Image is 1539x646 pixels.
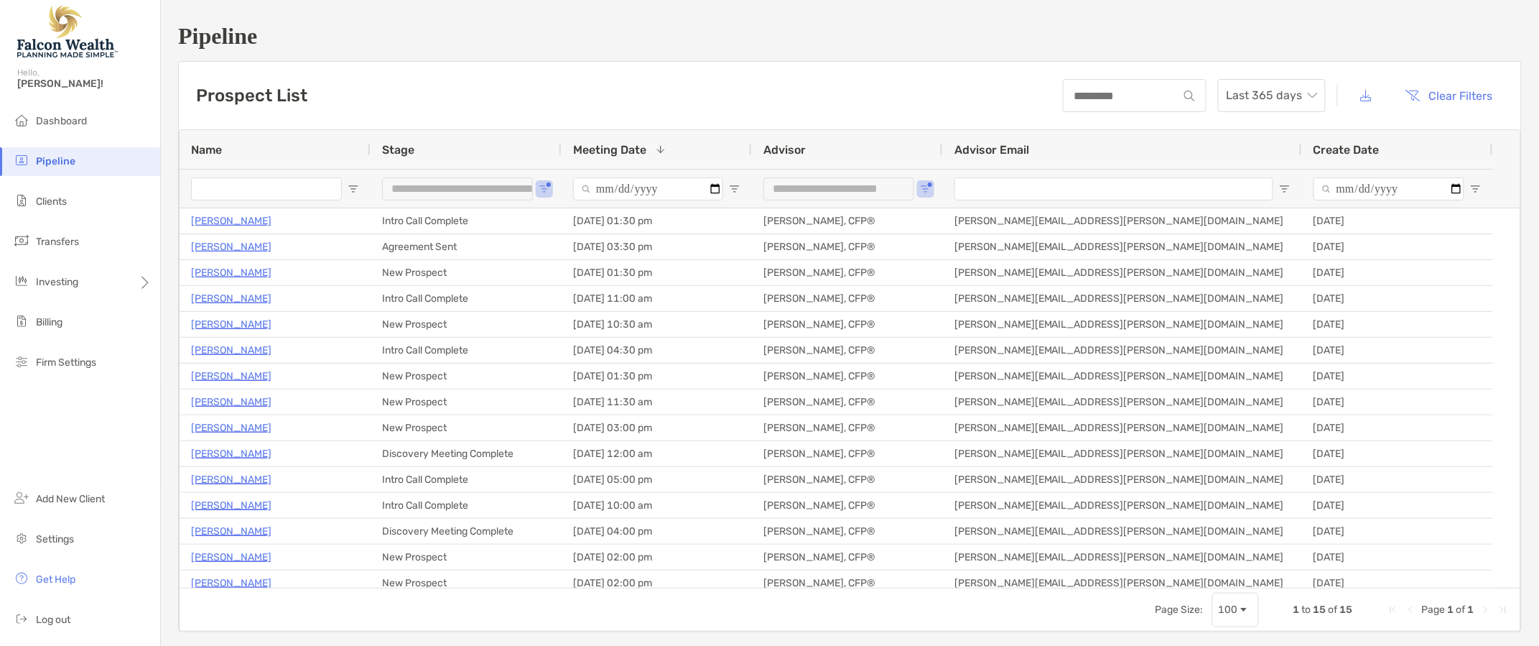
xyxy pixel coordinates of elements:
[191,341,271,359] p: [PERSON_NAME]
[1302,571,1493,596] div: [DATE]
[752,467,943,492] div: [PERSON_NAME], CFP®
[36,195,67,208] span: Clients
[191,574,271,592] a: [PERSON_NAME]
[562,338,752,363] div: [DATE] 04:30 pm
[13,152,30,169] img: pipeline icon
[752,260,943,285] div: [PERSON_NAME], CFP®
[954,177,1273,200] input: Advisor Email Filter Input
[1340,604,1353,616] span: 15
[371,234,562,259] div: Agreement Sent
[943,260,1302,285] div: [PERSON_NAME][EMAIL_ADDRESS][PERSON_NAME][DOMAIN_NAME]
[729,183,740,195] button: Open Filter Menu
[36,614,70,626] span: Log out
[13,232,30,249] img: transfers icon
[943,338,1302,363] div: [PERSON_NAME][EMAIL_ADDRESS][PERSON_NAME][DOMAIN_NAME]
[371,415,562,440] div: New Prospect
[371,467,562,492] div: Intro Call Complete
[371,208,562,234] div: Intro Call Complete
[1302,519,1493,544] div: [DATE]
[752,338,943,363] div: [PERSON_NAME], CFP®
[191,290,271,308] p: [PERSON_NAME]
[13,530,30,547] img: settings icon
[1302,493,1493,518] div: [DATE]
[1302,467,1493,492] div: [DATE]
[1456,604,1466,616] span: of
[752,415,943,440] div: [PERSON_NAME], CFP®
[539,183,550,195] button: Open Filter Menu
[752,519,943,544] div: [PERSON_NAME], CFP®
[371,389,562,415] div: New Prospect
[1184,91,1195,101] img: input icon
[1293,604,1300,616] span: 1
[36,533,74,545] span: Settings
[752,389,943,415] div: [PERSON_NAME], CFP®
[191,522,271,540] a: [PERSON_NAME]
[1156,604,1204,616] div: Page Size:
[943,415,1302,440] div: [PERSON_NAME][EMAIL_ADDRESS][PERSON_NAME][DOMAIN_NAME]
[1302,364,1493,389] div: [DATE]
[573,177,723,200] input: Meeting Date Filter Input
[371,571,562,596] div: New Prospect
[36,493,105,505] span: Add New Client
[752,312,943,337] div: [PERSON_NAME], CFP®
[562,493,752,518] div: [DATE] 10:00 am
[562,545,752,570] div: [DATE] 02:00 pm
[562,208,752,234] div: [DATE] 01:30 pm
[348,183,359,195] button: Open Filter Menu
[562,364,752,389] div: [DATE] 01:30 pm
[954,143,1029,157] span: Advisor Email
[562,441,752,466] div: [DATE] 12:00 am
[371,493,562,518] div: Intro Call Complete
[191,471,271,489] a: [PERSON_NAME]
[562,389,752,415] div: [DATE] 11:30 am
[562,571,752,596] div: [DATE] 02:00 pm
[943,312,1302,337] div: [PERSON_NAME][EMAIL_ADDRESS][PERSON_NAME][DOMAIN_NAME]
[1422,604,1446,616] span: Page
[943,571,1302,596] div: [PERSON_NAME][EMAIL_ADDRESS][PERSON_NAME][DOMAIN_NAME]
[943,364,1302,389] div: [PERSON_NAME][EMAIL_ADDRESS][PERSON_NAME][DOMAIN_NAME]
[943,493,1302,518] div: [PERSON_NAME][EMAIL_ADDRESS][PERSON_NAME][DOMAIN_NAME]
[371,286,562,311] div: Intro Call Complete
[371,364,562,389] div: New Prospect
[371,441,562,466] div: Discovery Meeting Complete
[752,234,943,259] div: [PERSON_NAME], CFP®
[562,312,752,337] div: [DATE] 10:30 am
[1448,604,1454,616] span: 1
[752,493,943,518] div: [PERSON_NAME], CFP®
[13,610,30,627] img: logout icon
[191,445,271,463] p: [PERSON_NAME]
[943,234,1302,259] div: [PERSON_NAME][EMAIL_ADDRESS][PERSON_NAME][DOMAIN_NAME]
[1468,604,1474,616] span: 1
[1227,80,1317,111] span: Last 365 days
[1302,208,1493,234] div: [DATE]
[36,276,78,288] span: Investing
[13,313,30,330] img: billing icon
[371,260,562,285] div: New Prospect
[191,393,271,411] a: [PERSON_NAME]
[943,519,1302,544] div: [PERSON_NAME][EMAIL_ADDRESS][PERSON_NAME][DOMAIN_NAME]
[371,519,562,544] div: Discovery Meeting Complete
[1212,593,1259,627] div: Page Size
[943,545,1302,570] div: [PERSON_NAME][EMAIL_ADDRESS][PERSON_NAME][DOMAIN_NAME]
[943,208,1302,234] div: [PERSON_NAME][EMAIL_ADDRESS][PERSON_NAME][DOMAIN_NAME]
[191,548,271,566] a: [PERSON_NAME]
[191,419,271,437] a: [PERSON_NAME]
[1302,415,1493,440] div: [DATE]
[191,497,271,515] p: [PERSON_NAME]
[1314,177,1464,200] input: Create Date Filter Input
[562,234,752,259] div: [DATE] 03:30 pm
[1302,312,1493,337] div: [DATE]
[191,315,271,333] p: [PERSON_NAME]
[920,183,931,195] button: Open Filter Menu
[191,264,271,282] a: [PERSON_NAME]
[196,86,307,106] h3: Prospect List
[191,177,342,200] input: Name Filter Input
[943,467,1302,492] div: [PERSON_NAME][EMAIL_ADDRESS][PERSON_NAME][DOMAIN_NAME]
[1302,389,1493,415] div: [DATE]
[752,286,943,311] div: [PERSON_NAME], CFP®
